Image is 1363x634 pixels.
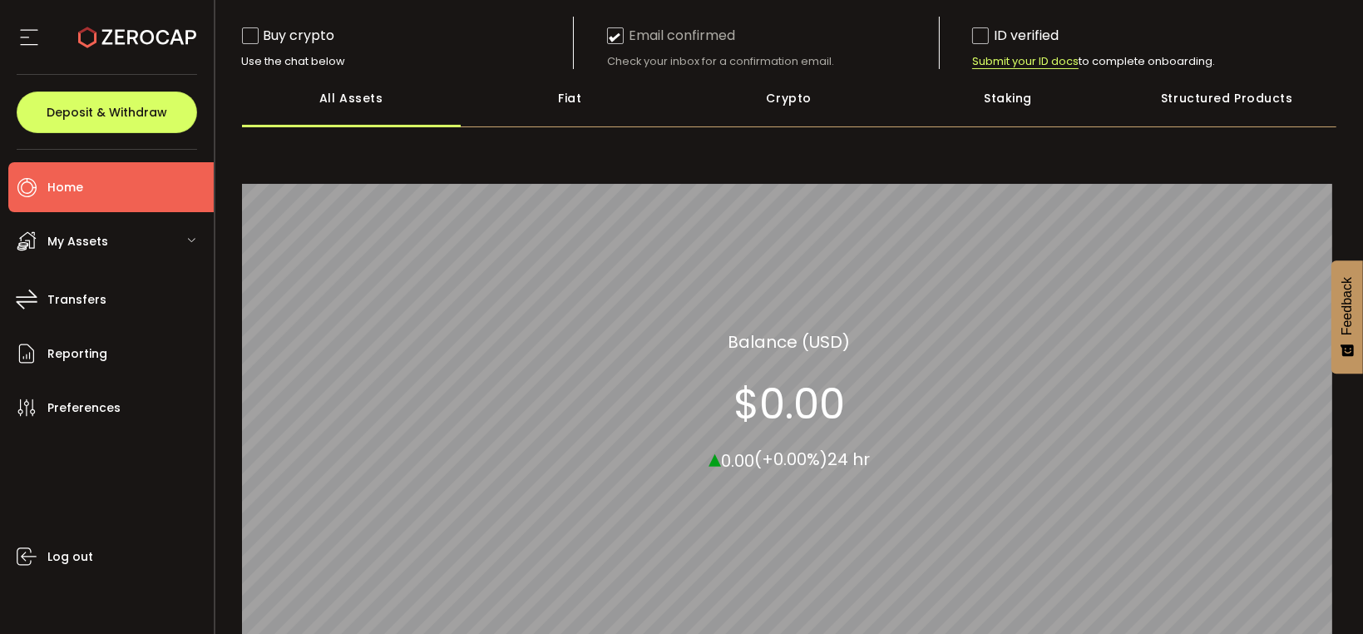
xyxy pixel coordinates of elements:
div: Email confirmed [607,25,735,46]
div: to complete onboarding. [972,54,1304,69]
div: Buy crypto [242,25,335,46]
span: 24 hr [827,448,870,472]
span: (+0.00%) [754,448,827,472]
button: Deposit & Withdraw [17,92,197,133]
span: Home [47,176,83,200]
section: Balance (USD) [728,329,850,354]
span: Reporting [47,342,107,366]
span: Transfers [47,288,106,312]
span: Log out [47,545,93,569]
div: All Assets [242,69,461,127]
button: Feedback - Show survey [1331,260,1363,374]
div: Fiat [461,69,679,127]
span: Feedback [1340,277,1355,335]
div: ID verified [972,25,1059,46]
span: 0.00 [721,449,754,473]
div: Crypto [679,69,898,127]
div: Check your inbox for a confirmation email. [607,54,939,69]
span: Submit your ID docs [972,54,1079,69]
span: My Assets [47,230,108,254]
div: Use the chat below [242,54,574,69]
span: Preferences [47,396,121,420]
div: Structured Products [1118,69,1336,127]
span: ▴ [709,440,721,476]
section: $0.00 [733,379,845,429]
span: Deposit & Withdraw [47,106,167,118]
iframe: Chat Widget [1280,554,1363,634]
div: Staking [898,69,1117,127]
